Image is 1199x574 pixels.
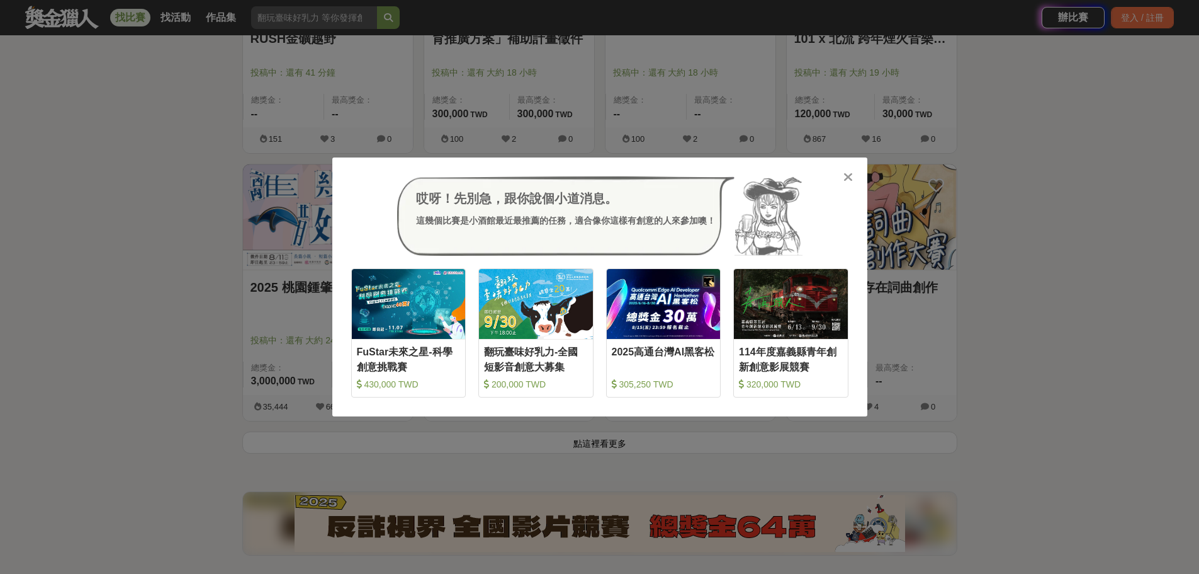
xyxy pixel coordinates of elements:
[612,345,716,373] div: 2025高通台灣AI黑客松
[478,268,594,398] a: Cover Image翻玩臺味好乳力-全國短影音創意大募集 200,000 TWD
[416,214,716,227] div: 這幾個比賽是小酒館最近最推薦的任務，適合像你這樣有創意的人來參加噢！
[607,269,721,339] img: Cover Image
[357,345,461,373] div: FuStar未來之星-科學創意挑戰賽
[416,189,716,208] div: 哎呀！先別急，跟你說個小道消息。
[612,378,716,391] div: 305,250 TWD
[739,378,843,391] div: 320,000 TWD
[351,268,466,398] a: Cover ImageFuStar未來之星-科學創意挑戰賽 430,000 TWD
[352,269,466,339] img: Cover Image
[479,269,593,339] img: Cover Image
[734,269,848,339] img: Cover Image
[484,345,588,373] div: 翻玩臺味好乳力-全國短影音創意大募集
[733,268,848,398] a: Cover Image114年度嘉義縣青年創新創意影展競賽 320,000 TWD
[739,345,843,373] div: 114年度嘉義縣青年創新創意影展競賽
[606,268,721,398] a: Cover Image2025高通台灣AI黑客松 305,250 TWD
[735,176,802,256] img: Avatar
[357,378,461,391] div: 430,000 TWD
[484,378,588,391] div: 200,000 TWD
